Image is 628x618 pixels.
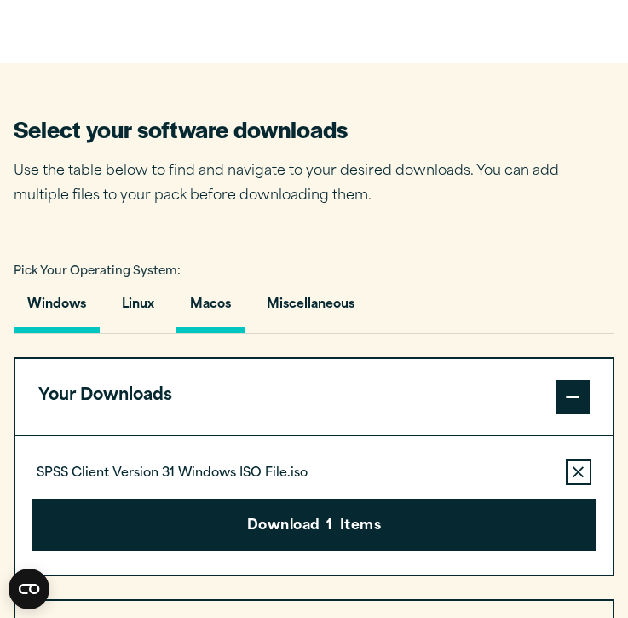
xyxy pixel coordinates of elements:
p: SPSS Client Version 31 Windows ISO File.iso [37,465,308,482]
button: Macos [176,285,245,333]
button: Open CMP widget [9,569,49,609]
p: Use the table below to find and navigate to your desired downloads. You can add multiple files to... [14,159,585,209]
button: Miscellaneous [253,285,368,333]
button: Windows [14,285,100,333]
button: Linux [108,285,168,333]
div: Your Downloads [15,435,613,574]
button: Download1Items [32,499,596,552]
span: Pick Your Operating System: [14,266,181,277]
button: Your Downloads [15,359,613,435]
span: 1 [326,516,332,538]
h2: Select your software downloads [14,113,585,144]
